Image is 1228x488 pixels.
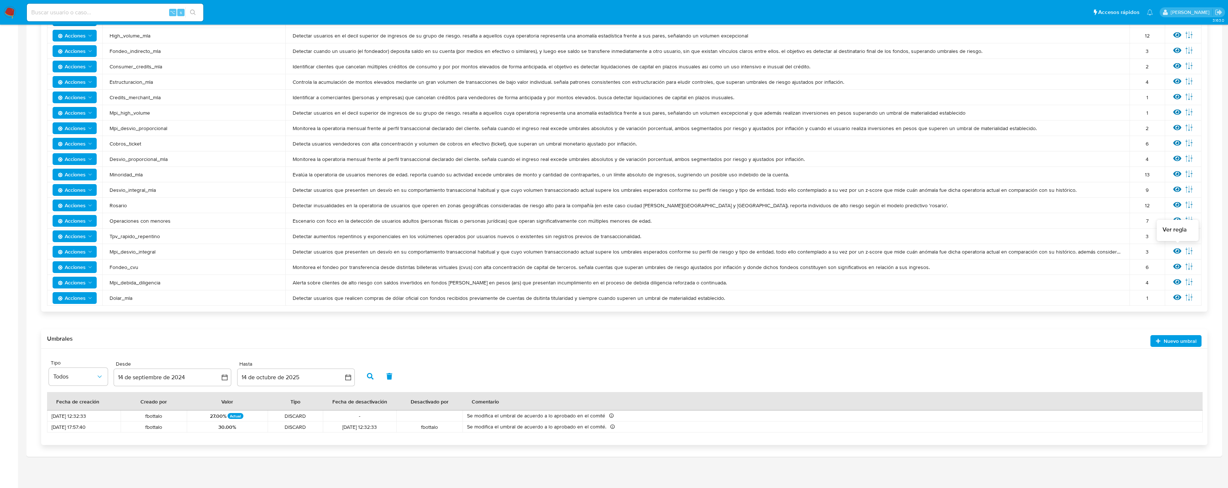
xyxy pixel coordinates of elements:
input: Buscar usuario o caso... [27,8,203,17]
p: federico.luaces@mercadolibre.com [1171,9,1212,16]
span: ⌥ [170,9,175,16]
span: 3.163.0 [1213,17,1224,23]
a: Salir [1215,8,1222,16]
span: Accesos rápidos [1098,8,1139,16]
a: Notificaciones [1147,9,1153,15]
button: search-icon [185,7,200,18]
span: s [180,9,182,16]
span: Ver regla [1163,226,1187,234]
